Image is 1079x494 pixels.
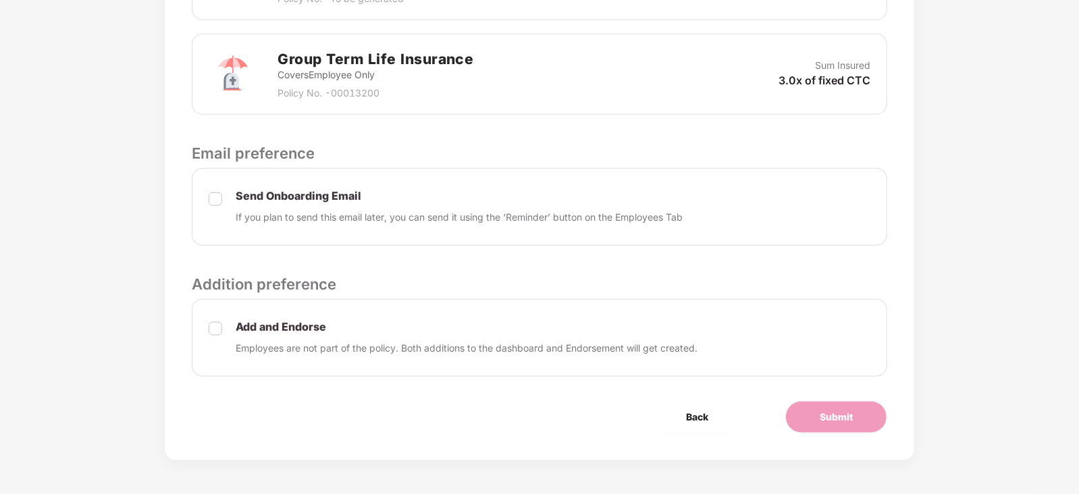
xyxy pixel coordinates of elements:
[236,320,698,334] p: Add and Endorse
[785,401,887,433] button: Submit
[652,401,742,433] button: Back
[236,341,698,356] p: Employees are not part of the policy. Both additions to the dashboard and Endorsement will get cr...
[278,67,474,82] p: Covers Employee Only
[192,142,887,165] p: Email preference
[278,48,474,70] h2: Group Term Life Insurance
[192,273,887,296] p: Addition preference
[236,189,683,203] p: Send Onboarding Email
[278,86,474,101] p: Policy No. - 00013200
[815,58,870,73] p: Sum Insured
[209,50,257,99] img: svg+xml;base64,PHN2ZyB4bWxucz0iaHR0cDovL3d3dy53My5vcmcvMjAwMC9zdmciIHdpZHRoPSI3MiIgaGVpZ2h0PSI3Mi...
[236,210,683,225] p: If you plan to send this email later, you can send it using the ‘Reminder’ button on the Employee...
[779,73,870,88] p: 3.0x of fixed CTC
[686,410,708,424] span: Back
